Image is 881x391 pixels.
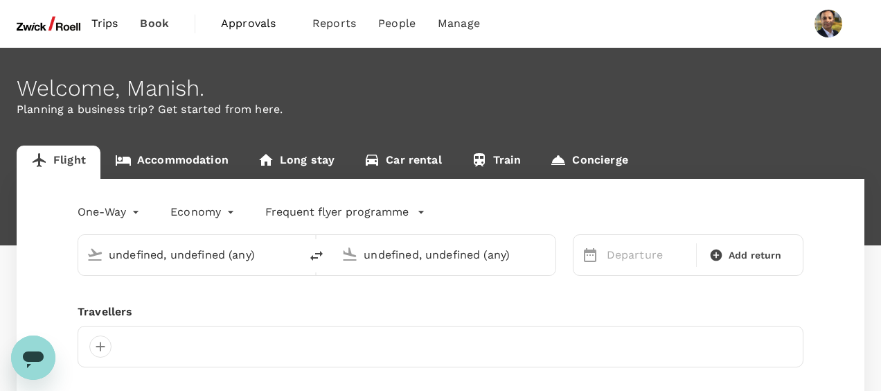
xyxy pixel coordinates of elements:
[349,146,456,179] a: Car rental
[91,15,118,32] span: Trips
[300,239,333,272] button: delete
[140,15,169,32] span: Book
[265,204,425,220] button: Frequent flyer programme
[17,101,864,118] p: Planning a business trip? Get started from here.
[438,15,480,32] span: Manage
[170,201,238,223] div: Economy
[535,146,642,179] a: Concierge
[265,204,409,220] p: Frequent flyer programme
[11,336,55,380] iframe: Button to launch messaging window
[290,253,293,256] button: Open
[815,10,842,37] img: Manish Arya
[729,248,782,263] span: Add return
[312,15,356,32] span: Reports
[100,146,243,179] a: Accommodation
[243,146,349,179] a: Long stay
[456,146,536,179] a: Train
[607,247,688,263] p: Departure
[221,15,290,32] span: Approvals
[78,304,803,320] div: Travellers
[17,8,80,39] img: ZwickRoell Pte. Ltd.
[109,244,271,266] input: Depart from
[78,201,143,223] div: One-Way
[546,253,549,256] button: Open
[378,15,416,32] span: People
[364,244,526,266] input: Going to
[17,76,864,101] div: Welcome , Manish .
[17,146,100,179] a: Flight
